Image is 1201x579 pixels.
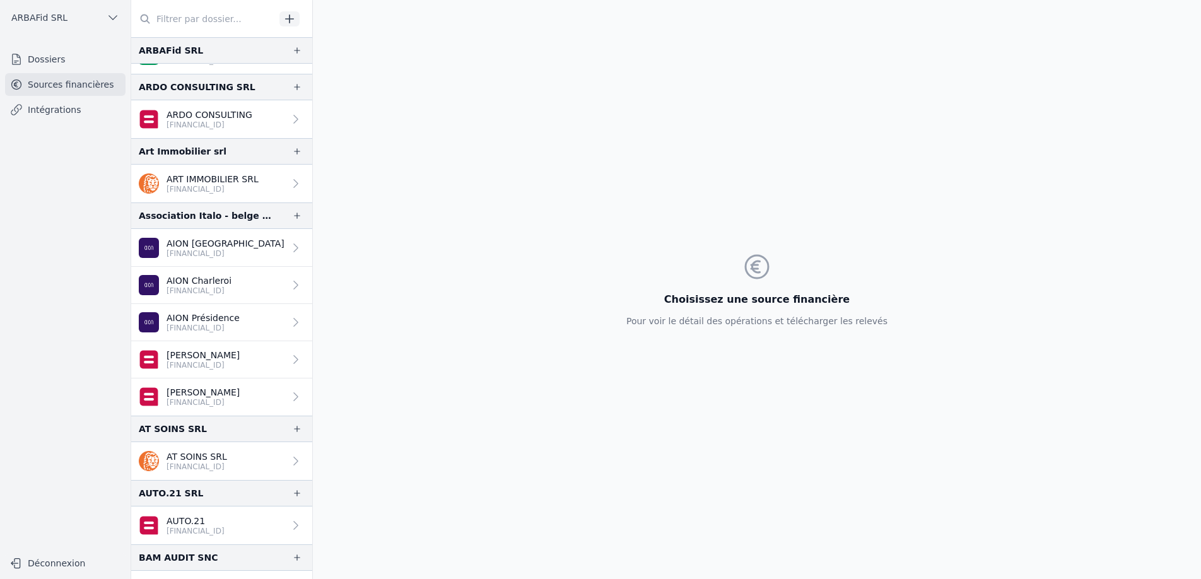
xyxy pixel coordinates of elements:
p: [FINANCIAL_ID] [167,120,252,130]
a: ART IMMOBILIER SRL [FINANCIAL_ID] [131,165,312,202]
p: [FINANCIAL_ID] [167,286,231,296]
div: AUTO.21 SRL [139,486,203,501]
p: AUTO.21 [167,515,225,527]
img: AION_BMPBBEBBXXX.png [139,275,159,295]
p: Pour voir le détail des opérations et télécharger les relevés [626,315,888,327]
h3: Choisissez une source financière [626,292,888,307]
img: AION_BMPBBEBBXXX.png [139,238,159,258]
div: Art Immobilier srl [139,144,226,159]
a: AION [GEOGRAPHIC_DATA] [FINANCIAL_ID] [131,229,312,267]
p: [FINANCIAL_ID] [167,184,259,194]
a: Sources financières [5,73,126,96]
img: belfius-1.png [139,387,159,407]
p: [FINANCIAL_ID] [167,249,284,259]
p: [FINANCIAL_ID] [167,323,240,333]
p: [PERSON_NAME] [167,349,240,361]
div: ARBAFid SRL [139,43,203,58]
a: AION Charleroi [FINANCIAL_ID] [131,267,312,304]
p: [PERSON_NAME] [167,386,240,399]
p: [FINANCIAL_ID] [167,526,225,536]
img: belfius-1.png [139,349,159,370]
p: AION Présidence [167,312,240,324]
p: AION Charleroi [167,274,231,287]
img: ing.png [139,451,159,471]
span: ARBAFid SRL [11,11,67,24]
button: ARBAFid SRL [5,8,126,28]
p: ARDO CONSULTING [167,108,252,121]
a: AUTO.21 [FINANCIAL_ID] [131,506,312,544]
button: Déconnexion [5,553,126,573]
p: [FINANCIAL_ID] [167,360,240,370]
div: ARDO CONSULTING SRL [139,79,255,95]
a: ARDO CONSULTING [FINANCIAL_ID] [131,100,312,138]
div: BAM AUDIT SNC [139,550,218,565]
p: [FINANCIAL_ID] [167,462,227,472]
a: Intégrations [5,98,126,121]
a: Dossiers [5,48,126,71]
div: AT SOINS SRL [139,421,207,436]
a: AT SOINS SRL [FINANCIAL_ID] [131,442,312,480]
a: [PERSON_NAME] [FINANCIAL_ID] [131,341,312,378]
a: [PERSON_NAME] [FINANCIAL_ID] [131,378,312,416]
img: belfius.png [139,515,159,535]
p: ART IMMOBILIER SRL [167,173,259,185]
p: AT SOINS SRL [167,450,227,463]
input: Filtrer par dossier... [131,8,275,30]
img: belfius.png [139,109,159,129]
p: AION [GEOGRAPHIC_DATA] [167,237,284,250]
img: AION_BMPBBEBBXXX.png [139,312,159,332]
a: AION Présidence [FINANCIAL_ID] [131,304,312,341]
p: [FINANCIAL_ID] [167,397,240,407]
div: Association Italo - belge pour l'Assistance INCA - CGIL aux Travailleurs [DEMOGRAPHIC_DATA] [139,208,272,223]
img: ing.png [139,173,159,194]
